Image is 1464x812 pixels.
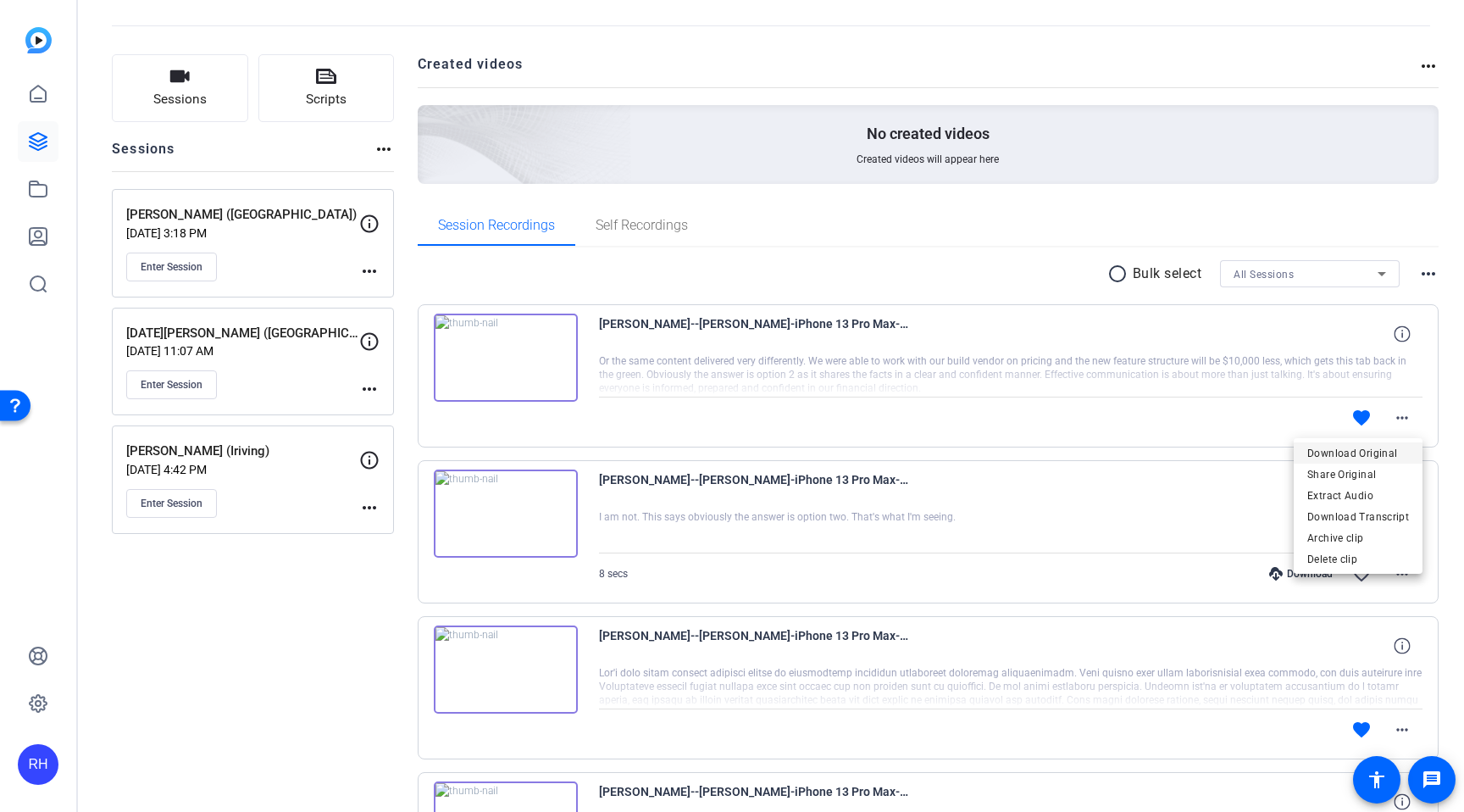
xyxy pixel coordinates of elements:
[1307,486,1409,506] span: Extract Audio
[1307,549,1409,570] span: Delete clip
[1307,443,1409,464] span: Download Original
[1307,507,1409,527] span: Download Transcript
[1307,464,1409,485] span: Share Original
[1307,528,1409,548] span: Archive clip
